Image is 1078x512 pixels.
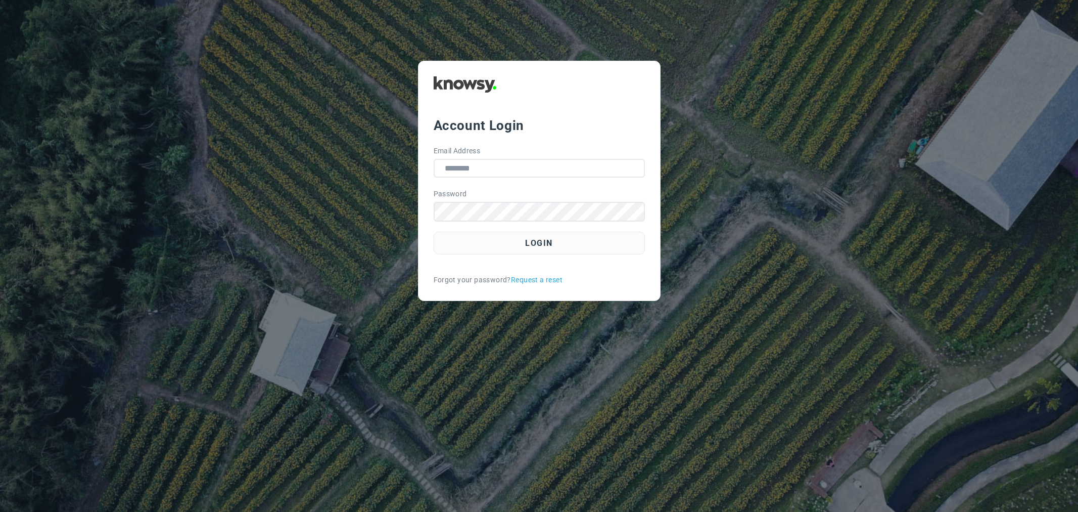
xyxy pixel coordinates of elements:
[434,232,645,254] button: Login
[434,116,645,135] div: Account Login
[511,275,563,285] a: Request a reset
[434,189,467,199] label: Password
[434,275,645,285] div: Forgot your password?
[434,146,481,156] label: Email Address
